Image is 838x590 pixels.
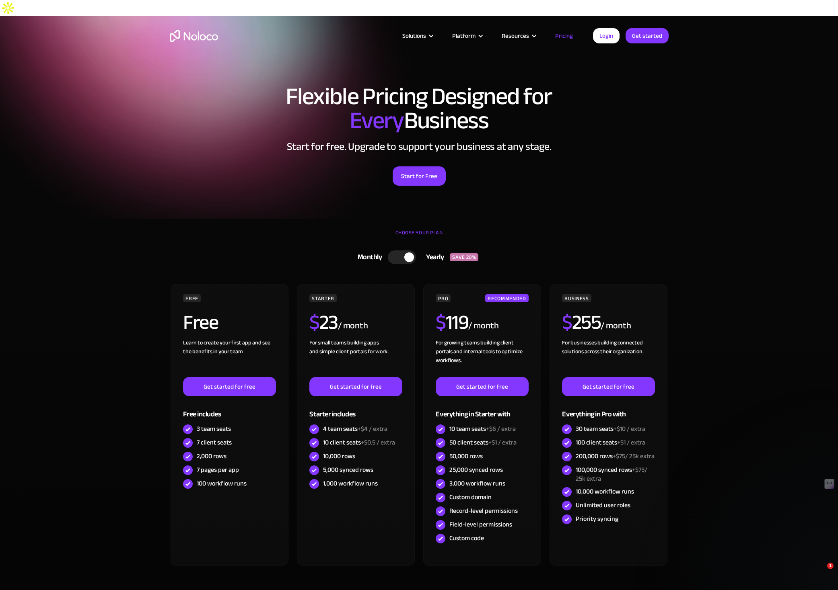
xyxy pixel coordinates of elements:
div: 3 team seats [197,424,231,433]
div: Platform [442,31,492,41]
div: 5,000 synced rows [323,465,373,474]
a: Pricing [545,31,583,41]
div: For small teams building apps and simple client portals for work. ‍ [309,338,402,377]
div: Solutions [402,31,426,41]
h2: 255 [562,312,601,332]
h2: 119 [436,312,468,332]
span: +$10 / extra [614,423,645,435]
a: Get started for free [436,377,528,396]
div: 50,000 rows [449,452,483,461]
div: Resources [502,31,529,41]
div: Learn to create your first app and see the benefits in your team ‍ [183,338,276,377]
div: Resources [492,31,545,41]
span: +$75/ 25k extra [613,450,655,462]
div: For growing teams building client portals and internal tools to optimize workflows. [436,338,528,377]
div: 25,000 synced rows [449,465,503,474]
div: 100 workflow runs [197,479,247,488]
div: 7 client seats [197,438,232,447]
div: Custom code [449,534,484,543]
div: RECOMMENDED [485,294,528,302]
span: +$6 / extra [486,423,516,435]
div: / month [338,320,368,332]
span: $ [309,303,319,341]
span: +$1 / extra [488,436,517,449]
div: 4 team seats [323,424,387,433]
div: Yearly [416,251,450,263]
span: Every [350,98,404,143]
div: SAVE 20% [450,253,478,261]
a: Start for Free [393,166,446,186]
div: Record-level permissions [449,506,518,515]
div: 10 client seats [323,438,395,447]
span: +$1 / extra [617,436,645,449]
div: 10 team seats [449,424,516,433]
div: Unlimited user roles [576,501,630,510]
a: Get started for free [309,377,402,396]
span: $ [436,303,446,341]
div: Field-level permissions [449,520,512,529]
div: 2,000 rows [197,452,226,461]
span: +$0.5 / extra [361,436,395,449]
div: 3,000 workflow runs [449,479,505,488]
div: STARTER [309,294,336,302]
h2: 23 [309,312,338,332]
div: Free includes [183,396,276,422]
div: Starter includes [309,396,402,422]
div: 1,000 workflow runs [323,479,378,488]
div: 200,000 rows [576,452,655,461]
div: Platform [452,31,476,41]
a: Get started for free [562,377,655,396]
iframe: Intercom live chat [811,563,830,582]
div: CHOOSE YOUR PLAN [170,227,669,247]
div: Everything in Starter with [436,396,528,422]
div: Custom domain [449,493,492,502]
div: PRO [436,294,451,302]
div: BUSINESS [562,294,591,302]
span: 1 [827,563,834,569]
div: 100 client seats [576,438,645,447]
div: Solutions [392,31,442,41]
a: home [170,30,218,42]
span: $ [562,303,572,341]
h1: Flexible Pricing Designed for Business [170,84,669,133]
h2: Free [183,312,218,332]
div: / month [468,320,498,332]
div: 100,000 synced rows [576,465,655,483]
h2: Start for free. Upgrade to support your business at any stage. [170,141,669,153]
div: 7 pages per app [197,465,239,474]
div: Priority syncing [576,514,618,523]
div: Everything in Pro with [562,396,655,422]
a: Login [593,28,620,43]
div: / month [601,320,631,332]
div: 10,000 rows [323,452,355,461]
a: Get started for free [183,377,276,396]
span: +$4 / extra [358,423,387,435]
div: For businesses building connected solutions across their organization. ‍ [562,338,655,377]
div: 50 client seats [449,438,517,447]
a: Get started [626,28,669,43]
div: 10,000 workflow runs [576,487,634,496]
div: FREE [183,294,201,302]
div: Monthly [348,251,388,263]
span: +$75/ 25k extra [576,464,647,485]
div: 30 team seats [576,424,645,433]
